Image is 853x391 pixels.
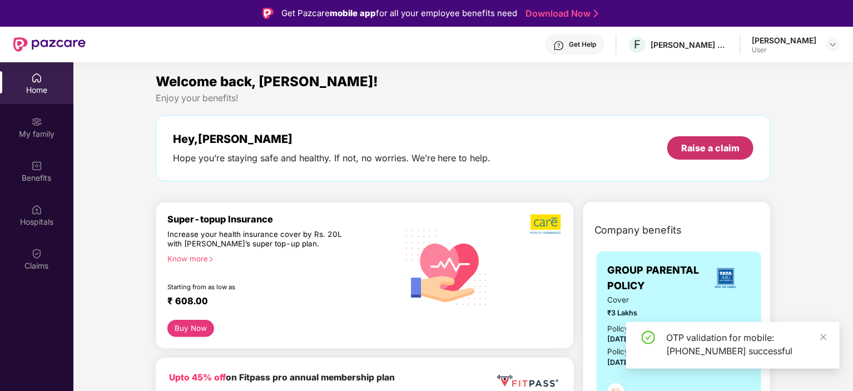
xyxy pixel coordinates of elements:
img: Logo [262,8,274,19]
div: Super-topup Insurance [167,214,398,225]
span: Cover [608,294,684,306]
div: Enjoy your benefits! [156,92,771,104]
span: [DATE] [608,358,632,367]
div: ₹ 608.00 [167,295,386,309]
img: svg+xml;base64,PHN2ZyBpZD0iQ2xhaW0iIHhtbG5zPSJodHRwOi8vd3d3LnczLm9yZy8yMDAwL3N2ZyIgd2lkdGg9IjIwIi... [31,248,42,259]
img: svg+xml;base64,PHN2ZyBpZD0iQmVuZWZpdHMiIHhtbG5zPSJodHRwOi8vd3d3LnczLm9yZy8yMDAwL3N2ZyIgd2lkdGg9Ij... [31,160,42,171]
img: svg+xml;base64,PHN2ZyB4bWxucz0iaHR0cDovL3d3dy53My5vcmcvMjAwMC9zdmciIHhtbG5zOnhsaW5rPSJodHRwOi8vd3... [398,216,497,317]
div: Get Help [569,40,596,49]
span: close [820,333,827,341]
span: Company benefits [594,222,682,238]
span: check-circle [642,331,655,344]
span: Welcome back, [PERSON_NAME]! [156,73,378,90]
div: User [752,46,816,55]
img: svg+xml;base64,PHN2ZyB3aWR0aD0iMjAiIGhlaWdodD0iMjAiIHZpZXdCb3g9IjAgMCAyMCAyMCIgZmlsbD0ibm9uZSIgeG... [31,116,42,127]
img: svg+xml;base64,PHN2ZyBpZD0iSG9zcGl0YWxzIiB4bWxucz0iaHR0cDovL3d3dy53My5vcmcvMjAwMC9zdmciIHdpZHRoPS... [31,204,42,215]
span: ₹3 Lakhs [608,308,684,319]
div: Policy Expiry [608,346,653,358]
span: F [634,38,641,51]
div: Increase your health insurance cover by Rs. 20L with [PERSON_NAME]’s super top-up plan. [167,230,350,250]
div: Policy issued [608,323,654,335]
b: Upto 45% off [169,372,226,383]
b: on Fitpass pro annual membership plan [169,372,395,383]
div: [PERSON_NAME] CONSULTANTS PRIVATE LIMITED [651,39,728,50]
a: Download Now [525,8,595,19]
div: Starting from as low as [167,283,350,291]
img: Stroke [594,8,598,19]
div: Get Pazcare for all your employee benefits need [281,7,517,20]
div: Raise a claim [681,142,740,154]
span: right [208,256,214,263]
img: svg+xml;base64,PHN2ZyBpZD0iRHJvcGRvd24tMzJ4MzIiIHhtbG5zPSJodHRwOi8vd3d3LnczLm9yZy8yMDAwL3N2ZyIgd2... [829,40,837,49]
img: b5dec4f62d2307b9de63beb79f102df3.png [530,214,562,235]
div: OTP validation for mobile: [PHONE_NUMBER] successful [666,331,826,358]
img: svg+xml;base64,PHN2ZyBpZD0iSGVscC0zMngzMiIgeG1sbnM9Imh0dHA6Ly93d3cudzMub3JnLzIwMDAvc3ZnIiB3aWR0aD... [553,40,564,51]
div: Hey, [PERSON_NAME] [173,132,491,146]
div: Hope you’re staying safe and healthy. If not, no worries. We’re here to help. [173,152,491,164]
span: [DATE] [608,335,632,343]
img: New Pazcare Logo [13,37,86,52]
button: Buy Now [167,320,215,337]
div: [PERSON_NAME] [752,35,816,46]
div: Know more [167,254,391,262]
strong: mobile app [330,8,376,18]
img: insurerLogo [711,263,741,293]
span: GROUP PARENTAL POLICY [608,263,702,294]
img: svg+xml;base64,PHN2ZyBpZD0iSG9tZSIgeG1sbnM9Imh0dHA6Ly93d3cudzMub3JnLzIwMDAvc3ZnIiB3aWR0aD0iMjAiIG... [31,72,42,83]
